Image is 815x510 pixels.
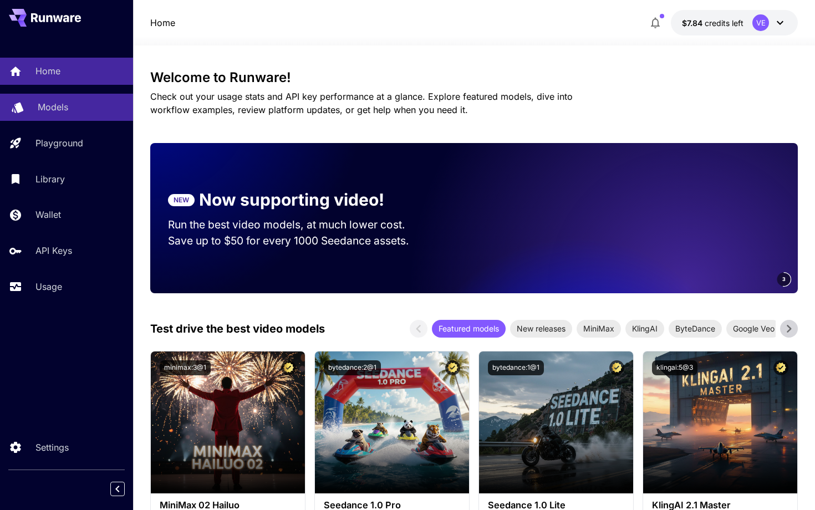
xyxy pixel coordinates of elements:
[315,351,469,493] img: alt
[671,10,798,35] button: $7.84105VE
[669,320,722,338] div: ByteDance
[35,280,62,293] p: Usage
[488,360,544,375] button: bytedance:1@1
[35,172,65,186] p: Library
[151,351,305,493] img: alt
[625,320,664,338] div: KlingAI
[150,16,175,29] a: Home
[168,233,426,249] p: Save up to $50 for every 1000 Seedance assets.
[625,323,664,334] span: KlingAI
[669,323,722,334] span: ByteDance
[35,64,60,78] p: Home
[682,17,743,29] div: $7.84105
[110,482,125,496] button: Collapse sidebar
[281,360,296,375] button: Certified Model – Vetted for best performance and includes a commercial license.
[705,18,743,28] span: credits left
[752,14,769,31] div: VE
[150,16,175,29] nav: breadcrumb
[324,360,381,375] button: bytedance:2@1
[35,441,69,454] p: Settings
[150,91,573,115] span: Check out your usage stats and API key performance at a glance. Explore featured models, dive int...
[577,323,621,334] span: MiniMax
[160,360,211,375] button: minimax:3@1
[174,195,189,205] p: NEW
[577,320,621,338] div: MiniMax
[782,275,786,283] span: 3
[168,217,426,233] p: Run the best video models, at much lower cost.
[432,323,506,334] span: Featured models
[445,360,460,375] button: Certified Model – Vetted for best performance and includes a commercial license.
[35,136,83,150] p: Playground
[682,18,705,28] span: $7.84
[643,351,797,493] img: alt
[652,360,697,375] button: klingai:5@3
[510,323,572,334] span: New releases
[119,479,133,499] div: Collapse sidebar
[150,70,798,85] h3: Welcome to Runware!
[35,208,61,221] p: Wallet
[479,351,633,493] img: alt
[773,360,788,375] button: Certified Model – Vetted for best performance and includes a commercial license.
[510,320,572,338] div: New releases
[726,320,781,338] div: Google Veo
[35,244,72,257] p: API Keys
[150,320,325,337] p: Test drive the best video models
[609,360,624,375] button: Certified Model – Vetted for best performance and includes a commercial license.
[199,187,384,212] p: Now supporting video!
[726,323,781,334] span: Google Veo
[38,100,68,114] p: Models
[432,320,506,338] div: Featured models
